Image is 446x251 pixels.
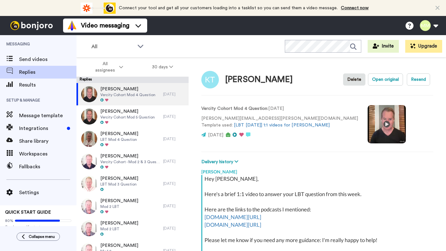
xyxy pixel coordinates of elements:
[76,105,189,128] a: [PERSON_NAME]Vercity Cohort Mod 5 Question[DATE]
[201,105,358,112] p: : [DATE]
[81,109,97,125] img: 3b5bbadc-7fb2-41ce-9d4a-d5c8c7a81e38-thumb.jpg
[201,106,267,111] strong: Vercity Cohort Mod 4 Question
[81,220,97,236] img: 2768ae5b-7741-4d3b-8827-3efa2a24434b-thumb.jpg
[100,86,155,92] span: [PERSON_NAME]
[100,153,160,159] span: [PERSON_NAME]
[17,232,60,241] button: Collapse menu
[163,181,185,186] div: [DATE]
[76,172,189,195] a: [PERSON_NAME]LBT Mod 3 Question[DATE]
[100,242,138,249] span: [PERSON_NAME]
[19,125,64,132] span: Integrations
[19,163,76,171] span: Fallbacks
[100,92,155,97] span: Vercity Cohort Mod 4 Question
[100,204,138,209] span: Mod 2 LBT
[5,224,71,230] span: Send yourself a test
[76,77,189,83] div: Replies
[201,115,358,129] p: [PERSON_NAME][EMAIL_ADDRESS][PERSON_NAME][DOMAIN_NAME] Template used:
[19,137,76,145] span: Share library
[163,203,185,209] div: [DATE]
[234,123,330,127] a: [LBT [DATE]] 1:1 videos for [PERSON_NAME]
[81,176,97,192] img: 824718a0-97a8-4925-a195-a87413380f76-thumb.jpg
[205,221,261,228] a: [DOMAIN_NAME][URL]
[205,214,261,220] a: [DOMAIN_NAME][URL]
[76,83,189,105] a: [PERSON_NAME]Vercity Cohort Mod 4 Question[DATE]
[81,153,97,169] img: aa6fc0a9-e09d-4d2a-b350-1ee1c4835c8c-thumb.jpg
[201,71,219,88] img: Image of Karen Tate
[100,182,138,187] span: LBT Mod 3 Question
[100,108,155,115] span: [PERSON_NAME]
[341,6,369,10] a: Connect now
[100,226,138,232] span: Mod 2 LBT
[138,61,188,73] button: 30 days
[368,73,403,86] button: Open original
[100,198,138,204] span: [PERSON_NAME]
[208,133,223,137] span: [DATE]
[100,175,138,182] span: [PERSON_NAME]
[119,6,338,10] span: Connect your tool and get all your customers loading into a tasklist so you can send them a video...
[19,81,76,89] span: Results
[81,3,116,14] div: animation
[163,159,185,164] div: [DATE]
[76,150,189,172] a: [PERSON_NAME]Vercity Cohort - Mod 2 & 3 Questions[DATE]
[5,218,13,223] span: 80%
[76,128,189,150] a: [PERSON_NAME]LBT Mod 4 Question[DATE]
[163,136,185,141] div: [DATE]
[201,165,433,175] div: [PERSON_NAME]
[368,40,399,53] button: Invite
[92,61,118,73] span: All assignees
[100,115,155,120] span: Vercity Cohort Mod 5 Question
[201,158,240,165] button: Delivery history
[225,75,293,84] div: [PERSON_NAME]
[19,68,76,76] span: Replies
[405,40,442,53] button: Upgrade
[407,73,430,86] button: Resend
[76,217,189,240] a: [PERSON_NAME]Mod 2 LBT[DATE]
[19,112,76,119] span: Message template
[343,73,365,86] button: Delete
[81,198,97,214] img: 16122ffc-d11d-4e95-8a09-71ef29ecd01b-thumb.jpg
[163,92,185,97] div: [DATE]
[5,210,51,215] span: QUICK START GUIDE
[163,114,185,119] div: [DATE]
[29,234,55,239] span: Collapse menu
[100,137,138,142] span: LBT Mod 4 Question
[100,131,138,137] span: [PERSON_NAME]
[19,150,76,158] span: Workspaces
[67,20,77,31] img: vm-color.svg
[81,131,97,147] img: b17f4566-586d-4949-9c16-4fafa83ff7d2-thumb.jpg
[78,58,138,76] button: All assignees
[81,21,129,30] span: Video messaging
[76,195,189,217] a: [PERSON_NAME]Mod 2 LBT[DATE]
[163,226,185,231] div: [DATE]
[100,220,138,226] span: [PERSON_NAME]
[81,86,97,102] img: 6611293d-f3f2-4f89-957c-7128a0f44778-thumb.jpg
[8,21,55,30] img: bj-logo-header-white.svg
[19,56,76,63] span: Send videos
[19,189,76,196] span: Settings
[100,159,160,164] span: Vercity Cohort - Mod 2 & 3 Questions
[91,43,134,50] span: All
